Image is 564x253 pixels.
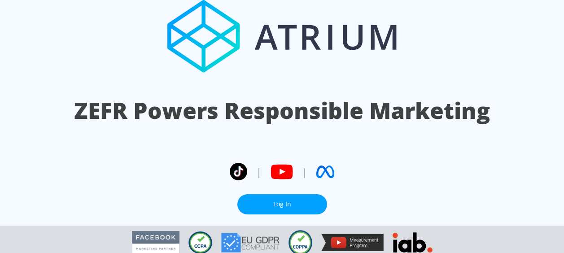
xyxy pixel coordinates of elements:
span: | [256,165,262,179]
span: | [302,165,307,179]
h1: ZEFR Powers Responsible Marketing [74,95,490,126]
img: YouTube Measurement Program [321,234,384,251]
img: IAB [393,232,433,253]
a: Log In [237,194,327,214]
img: GDPR Compliant [221,233,280,253]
